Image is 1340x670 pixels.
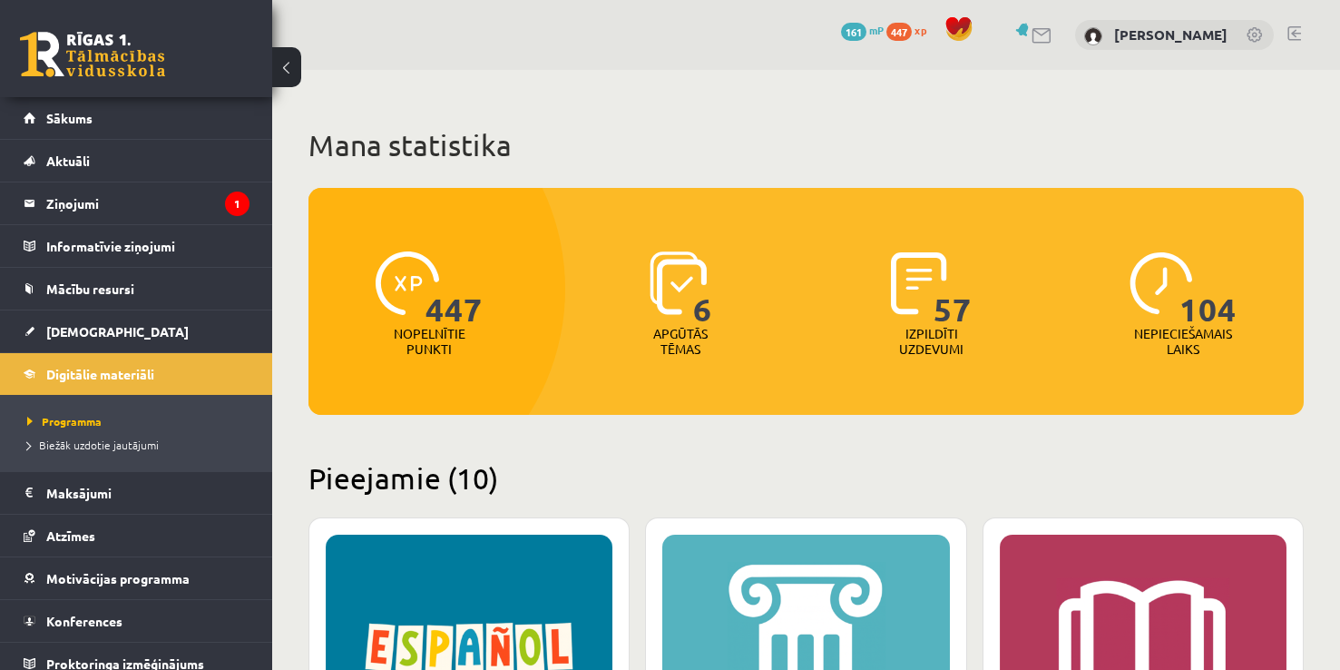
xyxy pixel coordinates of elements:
[46,527,95,544] span: Atzīmes
[24,600,249,642] a: Konferences
[20,32,165,77] a: Rīgas 1. Tālmācības vidusskola
[693,251,712,326] span: 6
[24,353,249,395] a: Digitālie materiāli
[934,251,972,326] span: 57
[650,251,707,315] img: icon-learned-topics-4a711ccc23c960034f471b6e78daf4a3bad4a20eaf4de84257b87e66633f6470.svg
[24,557,249,599] a: Motivācijas programma
[841,23,884,37] a: 161 mP
[24,268,249,310] a: Mācību resursi
[46,613,122,629] span: Konferences
[886,23,912,41] span: 447
[24,97,249,139] a: Sākums
[46,323,189,340] span: [DEMOGRAPHIC_DATA]
[1114,25,1228,44] a: [PERSON_NAME]
[27,414,102,429] span: Programma
[46,472,249,514] legend: Maksājumi
[24,515,249,557] a: Atzīmes
[24,225,249,267] a: Informatīvie ziņojumi
[1179,251,1237,326] span: 104
[225,192,249,216] i: 1
[645,326,716,357] p: Apgūtās tēmas
[1130,251,1193,315] img: icon-clock-7be60019b62300814b6bd22b8e044499b485619524d84068768e800edab66f18.svg
[1084,27,1102,45] img: Darja Vasiļevska
[46,366,154,382] span: Digitālie materiāli
[46,225,249,267] legend: Informatīvie ziņojumi
[376,251,439,315] img: icon-xp-0682a9bc20223a9ccc6f5883a126b849a74cddfe5390d2b41b4391c66f2066e7.svg
[46,570,190,586] span: Motivācijas programma
[841,23,866,41] span: 161
[394,326,465,357] p: Nopelnītie punkti
[869,23,884,37] span: mP
[915,23,926,37] span: xp
[46,182,249,224] legend: Ziņojumi
[27,437,254,453] a: Biežāk uzdotie jautājumi
[308,127,1304,163] h1: Mana statistika
[886,23,935,37] a: 447 xp
[891,251,947,315] img: icon-completed-tasks-ad58ae20a441b2904462921112bc710f1caf180af7a3daa7317a5a94f2d26646.svg
[24,472,249,514] a: Maksājumi
[896,326,967,357] p: Izpildīti uzdevumi
[308,460,1304,496] h2: Pieejamie (10)
[1134,326,1232,357] p: Nepieciešamais laiks
[24,310,249,352] a: [DEMOGRAPHIC_DATA]
[46,110,93,126] span: Sākums
[24,140,249,182] a: Aktuāli
[46,281,134,297] span: Mācību resursi
[27,413,254,429] a: Programma
[27,438,159,452] span: Biežāk uzdotie jautājumi
[24,182,249,224] a: Ziņojumi1
[46,153,90,169] span: Aktuāli
[425,251,483,326] span: 447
